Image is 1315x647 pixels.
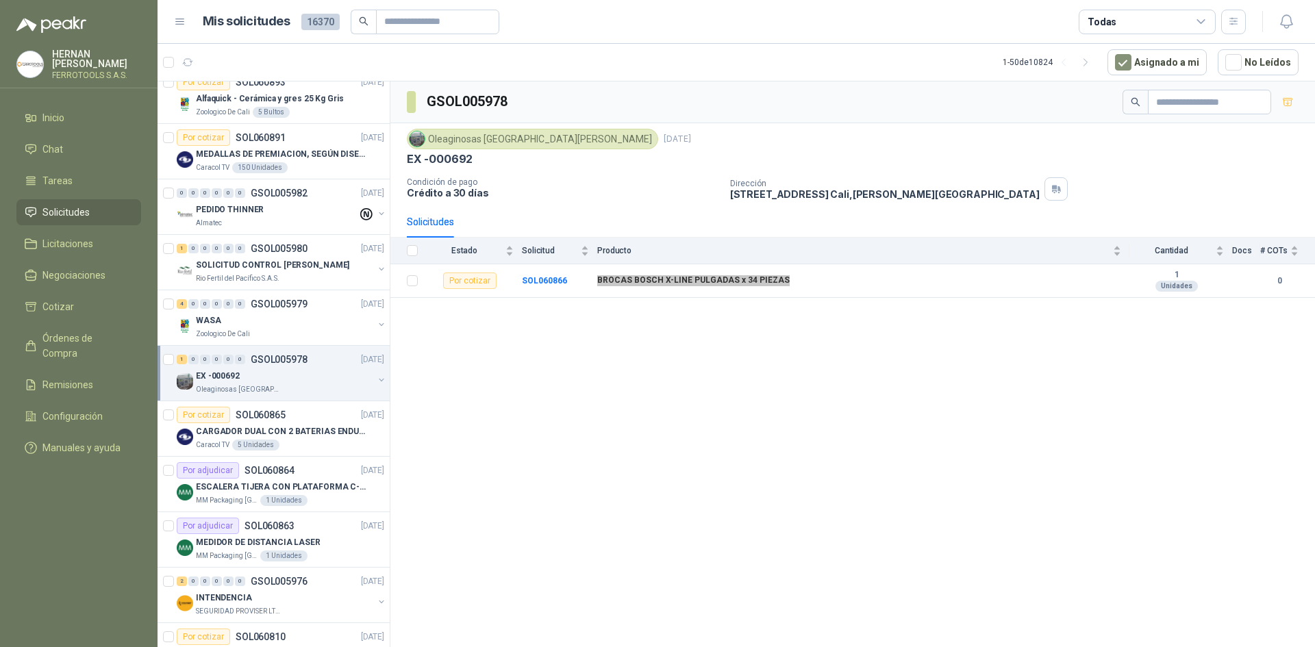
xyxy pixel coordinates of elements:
[232,440,279,451] div: 5 Unidades
[597,275,790,286] b: BROCAS BOSCH X-LINE PULGADAS x 34 PIEZAS
[260,495,308,506] div: 1 Unidades
[188,299,199,309] div: 0
[16,231,141,257] a: Licitaciones
[407,177,719,187] p: Condición de pago
[196,592,252,605] p: INTENDENCIA
[251,244,308,253] p: GSOL005980
[196,384,282,395] p: Oleaginosas [GEOGRAPHIC_DATA][PERSON_NAME]
[235,188,245,198] div: 0
[177,296,387,340] a: 4 0 0 0 0 0 GSOL005979[DATE] Company LogoWASAZoologico De Cali
[177,129,230,146] div: Por cotizar
[188,355,199,364] div: 0
[200,244,210,253] div: 0
[1129,270,1224,281] b: 1
[16,294,141,320] a: Cotizar
[253,107,290,118] div: 5 Bultos
[361,76,384,89] p: [DATE]
[196,273,279,284] p: Rio Fertil del Pacífico S.A.S.
[196,162,229,173] p: Caracol TV
[361,242,384,255] p: [DATE]
[16,199,141,225] a: Solicitudes
[301,14,340,30] span: 16370
[223,355,234,364] div: 0
[361,187,384,200] p: [DATE]
[361,409,384,422] p: [DATE]
[16,136,141,162] a: Chat
[177,573,387,617] a: 2 0 0 0 0 0 GSOL005976[DATE] Company LogoINTENDENCIASEGURIDAD PROVISER LTDA
[223,244,234,253] div: 0
[177,629,230,645] div: Por cotizar
[158,512,390,568] a: Por adjudicarSOL060863[DATE] Company LogoMEDIDOR DE DISTANCIA LASERMM Packaging [GEOGRAPHIC_DATA]...
[236,632,286,642] p: SOL060810
[361,575,384,588] p: [DATE]
[522,246,578,255] span: Solicitud
[235,244,245,253] div: 0
[426,238,522,264] th: Estado
[443,272,497,289] div: Por cotizar
[42,268,105,283] span: Negociaciones
[235,355,245,364] div: 0
[361,520,384,533] p: [DATE]
[177,407,230,423] div: Por cotizar
[42,205,90,220] span: Solicitudes
[177,540,193,556] img: Company Logo
[196,203,264,216] p: PEDIDO THINNER
[196,495,258,506] p: MM Packaging [GEOGRAPHIC_DATA]
[200,355,210,364] div: 0
[730,188,1040,200] p: [STREET_ADDRESS] Cali , [PERSON_NAME][GEOGRAPHIC_DATA]
[251,355,308,364] p: GSOL005978
[16,372,141,398] a: Remisiones
[597,238,1129,264] th: Producto
[212,355,222,364] div: 0
[1260,275,1299,288] b: 0
[177,188,187,198] div: 0
[196,148,366,161] p: MEDALLAS DE PREMIACION, SEGÚN DISEÑO ADJUNTO(ADJUNTAR COTIZACION EN SU FORMATO
[196,550,258,561] p: MM Packaging [GEOGRAPHIC_DATA]
[16,16,86,33] img: Logo peakr
[188,188,199,198] div: 0
[203,12,290,31] h1: Mis solicitudes
[410,131,425,147] img: Company Logo
[177,207,193,223] img: Company Logo
[177,351,387,395] a: 1 0 0 0 0 0 GSOL005978[DATE] Company LogoEX -000692Oleaginosas [GEOGRAPHIC_DATA][PERSON_NAME]
[212,299,222,309] div: 0
[177,74,230,90] div: Por cotizar
[42,236,93,251] span: Licitaciones
[177,355,187,364] div: 1
[177,518,239,534] div: Por adjudicar
[196,107,250,118] p: Zoologico De Cali
[42,377,93,392] span: Remisiones
[158,457,390,512] a: Por adjudicarSOL060864[DATE] Company LogoESCALERA TIJERA CON PLATAFORMA C-2347-03MM Packaging [GE...
[177,576,187,586] div: 2
[196,370,240,383] p: EX -000692
[1088,14,1116,29] div: Todas
[212,188,222,198] div: 0
[407,214,454,229] div: Solicitudes
[236,77,286,87] p: SOL060893
[1155,281,1198,292] div: Unidades
[245,466,295,475] p: SOL060864
[361,631,384,644] p: [DATE]
[177,185,387,229] a: 0 0 0 0 0 0 GSOL005982[DATE] Company LogoPEDIDO THINNERAlmatec
[1129,246,1213,255] span: Cantidad
[361,131,384,144] p: [DATE]
[522,276,567,286] a: SOL060866
[177,462,239,479] div: Por adjudicar
[16,105,141,131] a: Inicio
[223,299,234,309] div: 0
[1260,238,1315,264] th: # COTs
[177,151,193,168] img: Company Logo
[361,353,384,366] p: [DATE]
[200,576,210,586] div: 0
[16,262,141,288] a: Negociaciones
[177,484,193,500] img: Company Logo
[1232,238,1260,264] th: Docs
[200,299,210,309] div: 0
[177,240,387,284] a: 1 0 0 0 0 0 GSOL005980[DATE] Company LogoSOLICITUD CONTROL [PERSON_NAME]Rio Fertil del Pacífico S...
[16,435,141,461] a: Manuales y ayuda
[236,133,286,142] p: SOL060891
[196,218,222,229] p: Almatec
[1260,246,1288,255] span: # COTs
[212,244,222,253] div: 0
